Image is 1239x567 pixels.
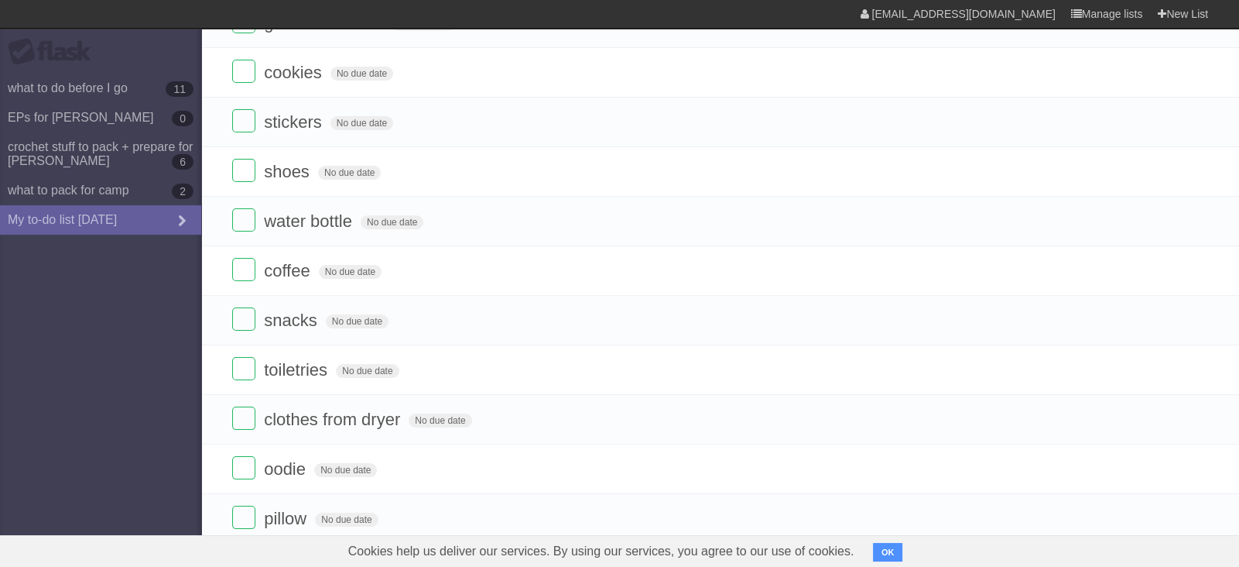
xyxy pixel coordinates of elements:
[8,38,101,66] div: Flask
[232,308,255,331] label: Done
[264,112,326,132] span: stickers
[232,407,255,430] label: Done
[232,109,255,132] label: Done
[330,67,393,81] span: No due date
[172,184,193,199] b: 2
[318,166,381,180] span: No due date
[409,414,471,428] span: No due date
[264,63,326,82] span: cookies
[172,111,193,126] b: 0
[232,258,255,281] label: Done
[333,536,870,567] span: Cookies help us deliver our services. By using our services, you agree to our use of cookies.
[336,364,399,378] span: No due date
[315,513,378,527] span: No due date
[264,410,404,429] span: clothes from dryer
[314,463,377,477] span: No due date
[166,81,193,97] b: 11
[319,265,382,279] span: No due date
[172,154,193,170] b: 6
[232,159,255,182] label: Done
[326,314,388,328] span: No due date
[330,116,393,130] span: No due date
[232,357,255,380] label: Done
[264,360,331,380] span: toiletries
[264,261,314,280] span: coffee
[264,162,313,181] span: shoes
[232,208,255,232] label: Done
[264,459,310,479] span: oodie
[232,456,255,479] label: Done
[264,509,310,528] span: pillow
[264,211,356,231] span: water bottle
[232,60,255,83] label: Done
[873,543,903,562] button: OK
[264,311,320,330] span: snacks
[361,215,423,229] span: No due date
[232,506,255,529] label: Done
